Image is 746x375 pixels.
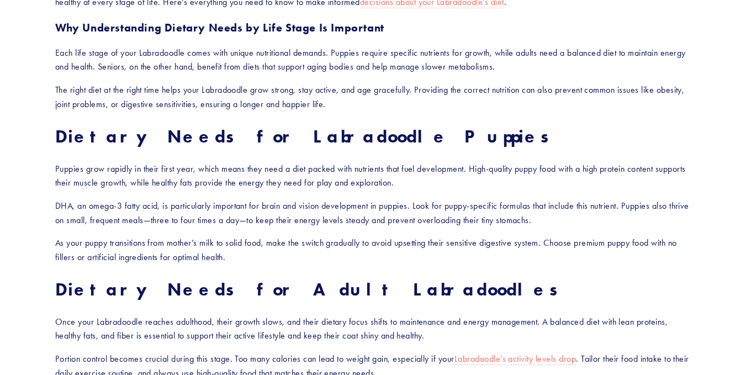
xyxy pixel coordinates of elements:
p: Puppies grow rapidly in their first year, which means they need a diet packed with nutrients that... [55,162,691,190]
p: As your puppy transitions from mother’s milk to solid food, make the switch gradually to avoid up... [55,236,691,264]
a: Labradoodle’s activity levels drop [454,353,576,365]
strong: Dietary Needs for Adult Labradoodles [55,278,565,300]
p: Once your Labradoodle reaches adulthood, their growth slows, and their dietary focus shifts to ma... [55,315,691,343]
strong: Why Understanding Dietary Needs by Life Stage Is Important [55,21,384,34]
strong: Dietary Needs for Labradoodle Puppies [55,125,557,147]
p: Each life stage of your Labradoodle comes with unique nutritional demands. Puppies require specif... [55,46,691,74]
p: The right diet at the right time helps your Labradoodle grow strong, stay active, and age gracefu... [55,83,691,111]
p: DHA, an omega-3 fatty acid, is particularly important for brain and vision development in puppies... [55,199,691,227]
